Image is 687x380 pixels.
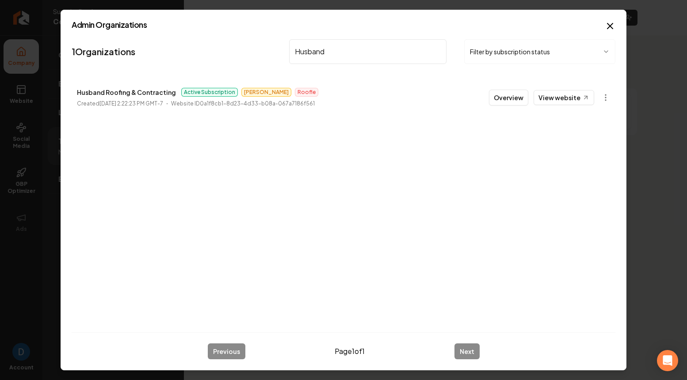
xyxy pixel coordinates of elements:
span: [PERSON_NAME] [241,88,291,97]
p: Husband Roofing & Contracting [77,87,176,98]
a: View website [534,90,594,105]
a: 1Organizations [72,45,135,58]
h2: Admin Organizations [72,21,615,29]
p: Website ID 0a1f8cb1-8d23-4d33-b08a-067a7186f561 [171,99,315,108]
span: Roofle [295,88,318,97]
p: Created [77,99,163,108]
span: Active Subscription [181,88,238,97]
input: Search by name or ID [289,39,447,64]
button: Overview [489,90,528,105]
time: [DATE] 2:22:23 PM GMT-7 [99,100,163,107]
span: Page 1 of 1 [335,346,365,357]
